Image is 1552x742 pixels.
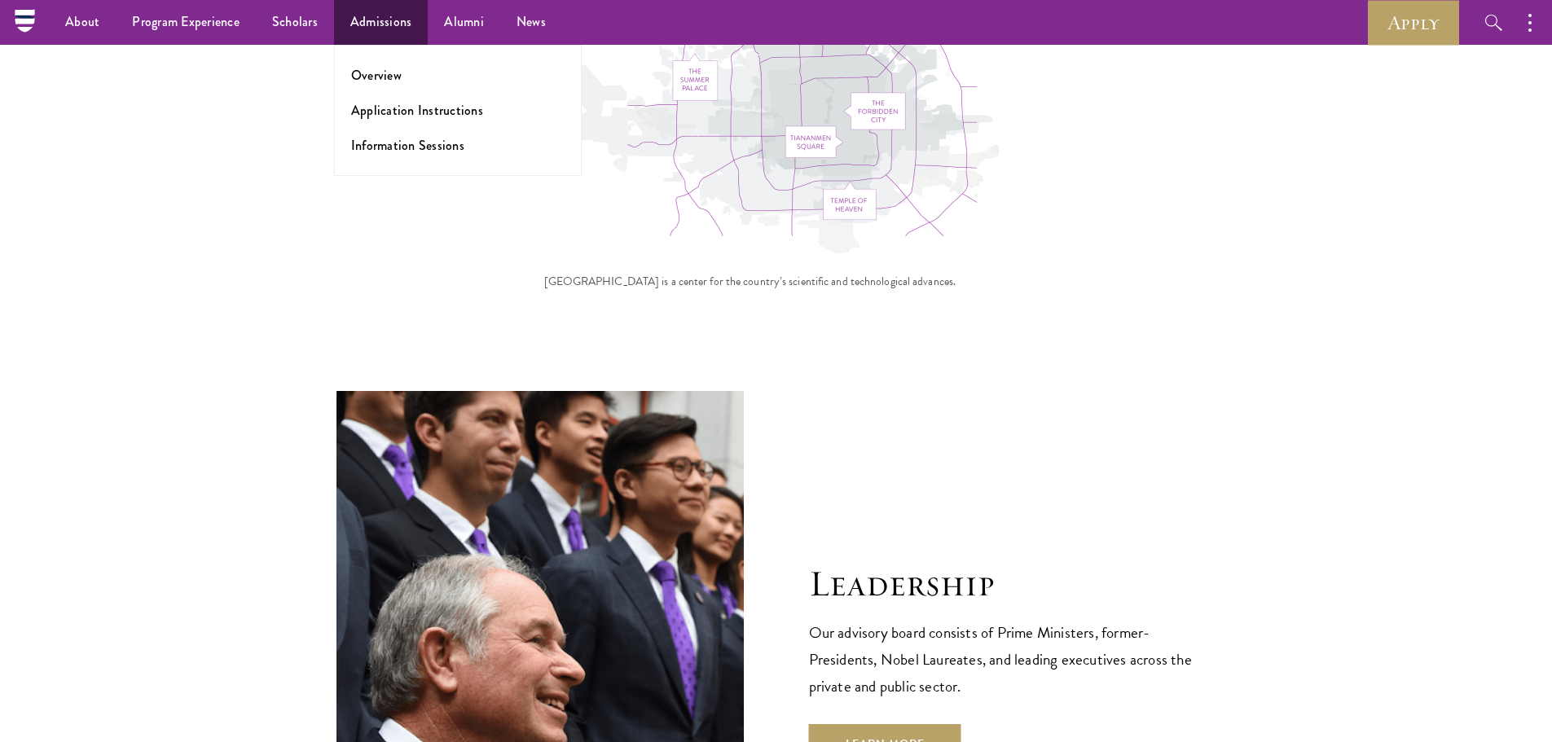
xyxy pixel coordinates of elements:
h2: Leadership [809,561,1216,607]
a: Overview [351,66,402,85]
p: Our advisory board consists of Prime Ministers, former-Presidents, Nobel Laureates, and leading e... [809,619,1216,700]
div: [GEOGRAPHIC_DATA] is a center for the country’s scientific and technological advances. [544,273,1009,293]
a: Application Instructions [351,101,483,120]
a: Information Sessions [351,136,464,155]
